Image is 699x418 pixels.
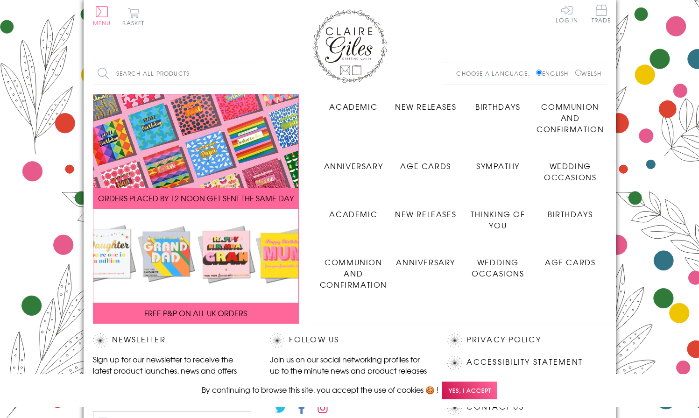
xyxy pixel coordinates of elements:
[400,160,451,171] span: Age Cards
[592,5,611,23] span: Trade
[144,307,247,319] span: FREE P&P ON ALL UK ORDERS
[466,356,583,368] a: Accessibility Statement
[536,69,573,78] label: English
[93,19,111,27] span: Menu
[534,201,607,220] a: Birthdays
[121,7,147,26] button: Basket
[329,208,377,220] span: Academic
[456,69,534,78] p: Choose a language:
[396,256,455,268] span: Anniversary
[389,201,462,220] a: New Releases
[389,94,462,112] a: New Releases
[93,354,252,387] p: Sign up for our newsletter to receive the latest product launches, news and offers directly to yo...
[476,160,520,171] span: Sympathy
[320,256,387,290] span: Communion and Confirmation
[466,333,541,346] a: Privacy Policy
[395,208,456,220] span: New Releases
[471,208,525,231] span: Thinking of You
[462,249,534,279] a: Wedding Occasions
[472,256,524,279] span: Wedding Occasions
[389,249,462,268] a: Anniversary
[318,153,390,171] a: Anniversary
[575,70,581,76] input: Welsh
[389,153,462,171] a: Age Cards
[93,333,252,347] h2: Newsletter
[462,94,534,112] a: Birthdays
[98,192,294,204] span: ORDERS PLACED BY 12 NOON GET SENT THE SAME DAY
[537,101,604,135] span: Communion and Confirmation
[270,333,429,347] h2: Follow Us
[536,70,542,76] input: English
[462,153,534,171] a: Sympathy
[534,153,607,183] a: Wedding Occasions
[93,6,111,26] button: Menu
[312,9,387,83] img: Claire Giles Greetings Cards
[318,249,390,290] a: Communion and Confirmation
[534,94,607,135] a: Communion and Confirmation
[548,208,593,220] span: Birthdays
[556,5,578,23] a: Log In
[534,249,607,268] a: Age Cards
[395,101,456,112] span: New Releases
[544,160,596,183] span: Wedding Occasions
[466,401,523,413] a: Contact Us
[575,69,602,78] label: Welsh
[592,5,611,25] a: Trade
[329,101,377,112] span: Academic
[442,382,497,400] span: Yes, I accept
[270,354,429,387] p: Join us on our social networking profiles for up to the minute news and product releases the mome...
[462,201,534,231] a: Thinking of You
[93,63,256,84] input: Search all products
[545,256,595,268] span: Age Cards
[324,160,383,171] span: Anniversary
[318,94,390,112] a: Academic
[475,101,520,112] span: Birthdays
[318,201,390,220] a: Academic
[247,63,256,84] input: Search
